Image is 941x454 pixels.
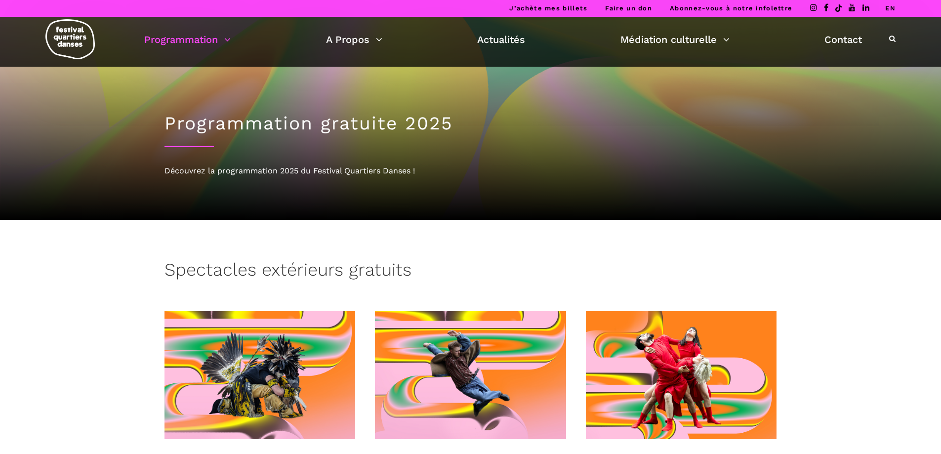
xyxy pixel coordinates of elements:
[824,31,862,48] a: Contact
[509,4,587,12] a: J’achète mes billets
[605,4,652,12] a: Faire un don
[326,31,382,48] a: A Propos
[144,31,231,48] a: Programmation
[164,259,411,284] h3: Spectacles extérieurs gratuits
[164,165,777,177] div: Découvrez la programmation 2025 du Festival Quartiers Danses !
[45,19,95,59] img: logo-fqd-med
[885,4,896,12] a: EN
[477,31,525,48] a: Actualités
[620,31,730,48] a: Médiation culturelle
[164,113,777,134] h1: Programmation gratuite 2025
[670,4,792,12] a: Abonnez-vous à notre infolettre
